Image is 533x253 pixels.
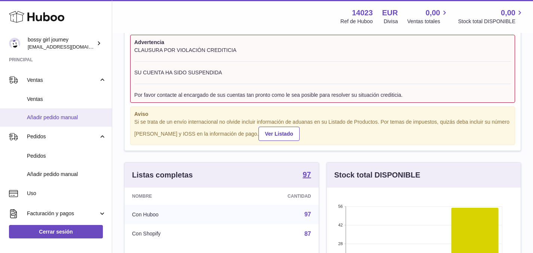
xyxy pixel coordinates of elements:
[382,8,398,18] strong: EUR
[28,44,110,50] span: [EMAIL_ADDRESS][DOMAIN_NAME]
[340,18,373,25] div: Ref de Huboo
[125,205,227,224] td: Con Huboo
[134,111,511,118] strong: Aviso
[407,18,449,25] span: Ventas totales
[88,44,119,49] div: Palabras clave
[9,38,20,49] img: paoladearcodigital@gmail.com
[501,8,515,18] span: 0,00
[27,171,106,178] span: Añadir pedido manual
[134,118,511,141] div: Si se trata de un envío internacional no olvide incluir información de aduanas en su Listado de P...
[134,39,511,46] strong: Advertencia
[303,171,311,178] strong: 97
[134,47,511,99] div: CLAUSURA POR VIOLACIÓN CREDITICIA SU CUENTA HA SIDO SUSPENDIDA Por favor contacte al encargado de...
[384,18,398,25] div: Divisa
[39,44,57,49] div: Dominio
[27,96,106,103] span: Ventas
[304,231,311,237] a: 87
[458,18,524,25] span: Stock total DISPONIBLE
[12,12,18,18] img: logo_orange.svg
[27,210,98,217] span: Facturación y pagos
[27,152,106,160] span: Pedidos
[27,190,106,197] span: Uso
[338,223,343,227] text: 42
[80,43,86,49] img: tab_keywords_by_traffic_grey.svg
[125,224,227,244] td: Con Shopify
[132,170,193,180] h3: Listas completas
[258,127,299,141] a: Ver Listado
[304,211,311,217] a: 97
[27,114,106,121] span: Añadir pedido manual
[31,43,37,49] img: tab_domain_overview_orange.svg
[338,204,343,209] text: 56
[125,188,227,205] th: Nombre
[352,8,373,18] strong: 14023
[338,241,343,246] text: 28
[334,170,420,180] h3: Stock total DISPONIBLE
[19,19,84,25] div: Dominio: [DOMAIN_NAME]
[303,171,311,180] a: 97
[407,8,449,25] a: 0,00 Ventas totales
[458,8,524,25] a: 0,00 Stock total DISPONIBLE
[27,133,98,140] span: Pedidos
[9,225,103,238] a: Cerrar sesión
[27,77,98,84] span: Ventas
[28,36,95,50] div: bossy girl journey
[426,8,440,18] span: 0,00
[21,12,37,18] div: v 4.0.25
[227,188,318,205] th: Cantidad
[12,19,18,25] img: website_grey.svg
